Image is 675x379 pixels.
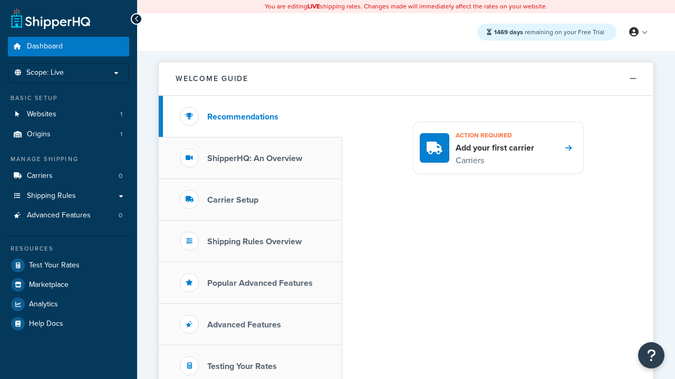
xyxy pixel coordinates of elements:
[8,105,129,124] a: Websites1
[29,300,58,309] span: Analytics
[456,154,534,167] p: Carriers
[8,37,129,56] a: Dashboard
[8,155,129,164] div: Manage Shipping
[207,237,302,246] h3: Shipping Rules Overview
[159,62,653,96] button: Welcome Guide
[494,27,523,37] strong: 1469 days
[8,125,129,144] a: Origins1
[207,362,277,371] h3: Testing Your Rates
[120,130,122,139] span: 1
[27,211,91,220] span: Advanced Features
[8,256,129,275] a: Test Your Rates
[456,142,534,154] h4: Add your first carrier
[119,211,122,220] span: 0
[8,206,129,225] li: Advanced Features
[29,281,69,290] span: Marketplace
[8,105,129,124] li: Websites
[8,94,129,103] div: Basic Setup
[27,172,53,181] span: Carriers
[207,278,313,288] h3: Popular Advanced Features
[207,320,281,330] h3: Advanced Features
[27,130,51,139] span: Origins
[26,68,64,77] span: Scope: Live
[29,261,80,270] span: Test Your Rates
[307,2,320,11] b: LIVE
[456,128,534,142] h3: Action required
[27,192,76,201] span: Shipping Rules
[8,125,129,144] li: Origins
[207,112,278,122] h3: Recommendations
[8,166,129,186] li: Carriers
[8,314,129,333] a: Help Docs
[27,110,56,119] span: Websites
[119,172,122,181] span: 0
[29,320,63,328] span: Help Docs
[8,275,129,294] a: Marketplace
[207,154,302,163] h3: ShipperHQ: An Overview
[27,42,63,51] span: Dashboard
[8,244,129,253] div: Resources
[8,295,129,314] a: Analytics
[638,342,664,368] button: Open Resource Center
[8,186,129,206] a: Shipping Rules
[176,75,248,83] h2: Welcome Guide
[494,27,604,37] span: remaining on your Free Trial
[8,206,129,225] a: Advanced Features0
[8,166,129,186] a: Carriers0
[207,195,258,205] h3: Carrier Setup
[120,110,122,119] span: 1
